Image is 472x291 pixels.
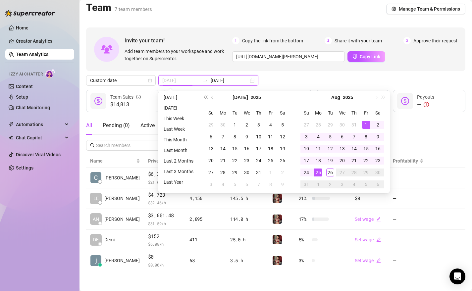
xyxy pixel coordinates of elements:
[273,256,282,265] img: Demi
[336,143,348,155] td: 2025-08-13
[205,167,217,178] td: 2025-07-27
[231,121,239,129] div: 1
[253,107,265,119] th: Th
[389,209,428,230] td: —
[326,121,334,129] div: 29
[229,119,241,131] td: 2025-07-01
[360,155,372,167] td: 2025-08-22
[374,145,382,153] div: 16
[326,145,334,153] div: 12
[231,180,239,188] div: 5
[241,107,253,119] th: We
[125,48,230,62] span: Add team members to your workspace and work together on Supercreator.
[299,216,309,223] span: 17 %
[217,131,229,143] td: 2025-07-07
[217,155,229,167] td: 2025-07-21
[273,235,282,244] img: Demi
[243,133,251,141] div: 9
[324,167,336,178] td: 2025-08-26
[336,107,348,119] th: We
[336,167,348,178] td: 2025-08-27
[110,93,141,101] div: Team Sales
[229,178,241,190] td: 2025-08-05
[241,155,253,167] td: 2025-07-23
[189,195,222,202] div: 4,156
[255,169,263,176] div: 31
[230,216,265,223] div: 114.0 h
[331,91,340,104] button: Choose a month
[403,37,411,44] span: 3
[372,167,384,178] td: 2025-08-30
[348,143,360,155] td: 2025-08-14
[231,133,239,141] div: 8
[104,174,140,181] span: [PERSON_NAME]
[219,169,227,176] div: 28
[230,257,265,264] div: 3.5 h
[312,178,324,190] td: 2025-09-01
[205,155,217,167] td: 2025-07-20
[148,241,182,247] span: $ 6.08 /h
[350,180,358,188] div: 4
[255,157,263,165] div: 24
[16,84,33,89] a: Content
[90,255,101,266] img: jessy mina
[161,125,196,133] li: Last Week
[161,178,196,186] li: Last Year
[265,155,277,167] td: 2025-07-25
[267,180,275,188] div: 8
[230,236,265,243] div: 25.0 h
[300,119,312,131] td: 2025-07-27
[265,167,277,178] td: 2025-08-01
[300,107,312,119] th: Su
[253,119,265,131] td: 2025-07-03
[300,167,312,178] td: 2025-08-24
[299,195,309,202] span: 21 %
[86,155,144,168] th: Name
[376,237,381,242] span: edit
[362,157,370,165] div: 22
[360,119,372,131] td: 2025-08-01
[338,169,346,176] div: 27
[16,94,28,100] a: Setup
[350,169,358,176] div: 28
[90,157,135,165] span: Name
[136,93,141,101] span: info-circle
[241,131,253,143] td: 2025-07-09
[324,107,336,119] th: Tu
[93,236,99,243] span: DE
[300,131,312,143] td: 2025-08-03
[161,104,196,112] li: [DATE]
[253,155,265,167] td: 2025-07-24
[277,107,288,119] th: Sa
[372,107,384,119] th: Sa
[265,143,277,155] td: 2025-07-18
[219,157,227,165] div: 21
[217,143,229,155] td: 2025-07-14
[338,121,346,129] div: 30
[255,121,263,129] div: 3
[362,145,370,153] div: 15
[350,157,358,165] div: 21
[255,133,263,141] div: 10
[229,167,241,178] td: 2025-07-29
[312,167,324,178] td: 2025-08-25
[205,131,217,143] td: 2025-07-06
[302,133,310,141] div: 3
[207,180,215,188] div: 3
[376,258,381,263] span: edit
[374,180,382,188] div: 6
[253,167,265,178] td: 2025-07-31
[326,133,334,141] div: 5
[417,101,434,109] div: —
[355,258,381,263] a: Set wageedit
[148,158,176,164] span: Private Sales
[386,4,465,14] button: Manage Team & Permissions
[241,143,253,155] td: 2025-07-16
[312,155,324,167] td: 2025-08-18
[229,143,241,155] td: 2025-07-15
[343,91,353,104] button: Choose a year
[336,155,348,167] td: 2025-08-20
[312,143,324,155] td: 2025-08-11
[16,152,61,157] a: Discover Viral Videos
[362,180,370,188] div: 5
